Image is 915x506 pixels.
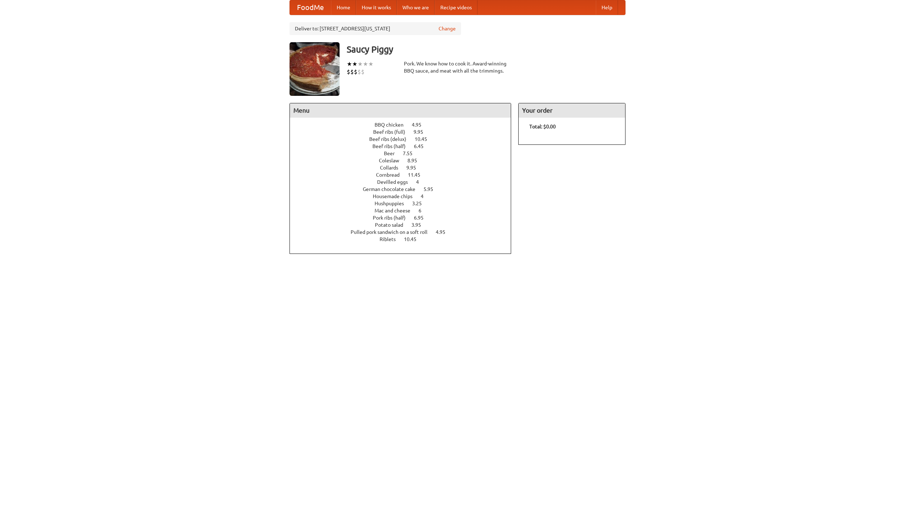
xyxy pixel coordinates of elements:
span: Coleslaw [379,158,406,163]
a: Change [439,25,456,32]
span: 10.45 [415,136,434,142]
span: 8.95 [407,158,424,163]
span: 6.45 [414,143,431,149]
a: Housemade chips 4 [373,193,437,199]
span: Beef ribs (delux) [369,136,414,142]
span: Beef ribs (full) [373,129,412,135]
span: 4.95 [412,122,429,128]
a: Pork ribs (half) 6.95 [373,215,437,221]
span: Riblets [380,236,403,242]
li: ★ [347,60,352,68]
div: Deliver to: [STREET_ADDRESS][US_STATE] [290,22,461,35]
a: Riblets 10.45 [380,236,430,242]
span: 4.95 [436,229,452,235]
a: Recipe videos [435,0,478,15]
a: Beer 7.55 [384,151,426,156]
li: ★ [352,60,357,68]
span: 7.55 [403,151,420,156]
li: ★ [357,60,363,68]
a: Home [331,0,356,15]
span: Beef ribs (half) [372,143,413,149]
a: Devilled eggs 4 [377,179,432,185]
span: BBQ chicken [375,122,411,128]
a: Help [596,0,618,15]
li: $ [361,68,365,76]
a: German chocolate cake 5.95 [363,186,446,192]
span: Collards [380,165,405,171]
a: Coleslaw 8.95 [379,158,430,163]
h3: Saucy Piggy [347,42,625,57]
span: 9.95 [414,129,430,135]
b: Total: $0.00 [529,124,556,129]
span: 5.95 [424,186,440,192]
a: Who we are [397,0,435,15]
span: Cornbread [376,172,407,178]
span: 11.45 [408,172,427,178]
span: Housemade chips [373,193,420,199]
a: Beef ribs (delux) 10.45 [369,136,440,142]
span: 6 [419,208,429,213]
li: $ [347,68,350,76]
span: 3.25 [412,201,429,206]
h4: Your order [519,103,625,118]
span: Beer [384,151,402,156]
li: $ [357,68,361,76]
span: 4 [421,193,431,199]
span: 9.95 [406,165,423,171]
a: BBQ chicken 4.95 [375,122,435,128]
span: 4 [416,179,426,185]
h4: Menu [290,103,511,118]
span: Pork ribs (half) [373,215,413,221]
span: Pulled pork sandwich on a soft roll [351,229,435,235]
li: ★ [363,60,368,68]
a: Pulled pork sandwich on a soft roll 4.95 [351,229,459,235]
a: Beef ribs (half) 6.45 [372,143,437,149]
div: Pork. We know how to cook it. Award-winning BBQ sauce, and meat with all the trimmings. [404,60,511,74]
span: Potato salad [375,222,410,228]
span: German chocolate cake [363,186,422,192]
span: Mac and cheese [375,208,417,213]
a: Beef ribs (full) 9.95 [373,129,436,135]
img: angular.jpg [290,42,340,96]
a: Potato salad 3.95 [375,222,434,228]
a: FoodMe [290,0,331,15]
a: Cornbread 11.45 [376,172,434,178]
span: 3.95 [411,222,428,228]
span: Hushpuppies [375,201,411,206]
a: Collards 9.95 [380,165,429,171]
span: 10.45 [404,236,424,242]
a: How it works [356,0,397,15]
li: ★ [368,60,374,68]
li: $ [350,68,354,76]
li: $ [354,68,357,76]
span: 6.95 [414,215,431,221]
a: Mac and cheese 6 [375,208,435,213]
a: Hushpuppies 3.25 [375,201,435,206]
span: Devilled eggs [377,179,415,185]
